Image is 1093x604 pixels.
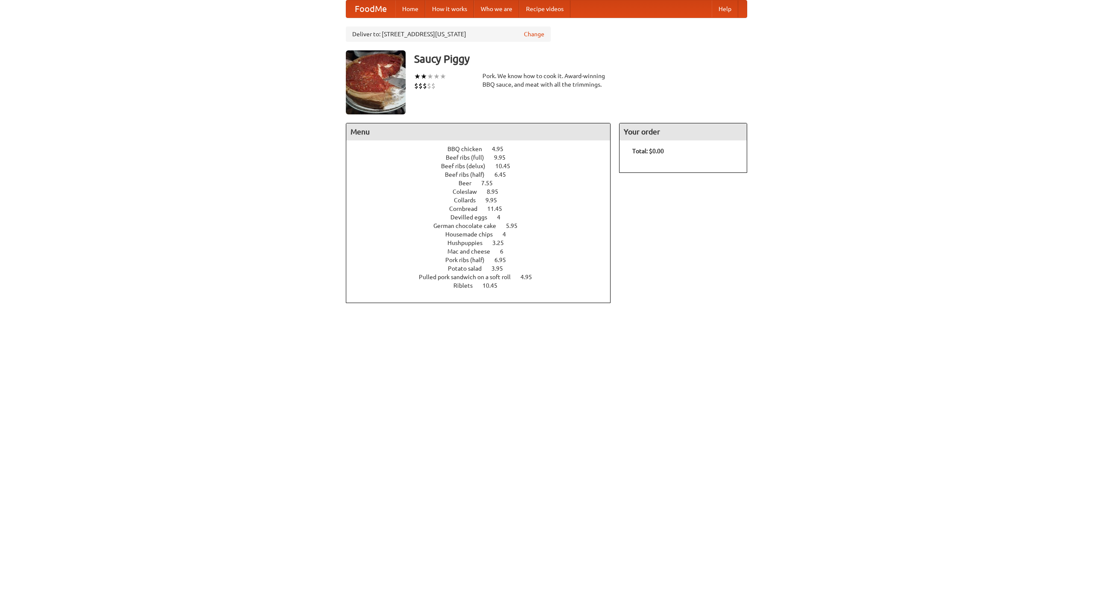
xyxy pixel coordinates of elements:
li: ★ [427,72,433,81]
a: Beef ribs (half) 6.45 [445,171,522,178]
span: 10.45 [495,163,519,169]
span: Cornbread [449,205,486,212]
span: Beef ribs (half) [445,171,493,178]
li: ★ [414,72,421,81]
a: Beef ribs (full) 9.95 [446,154,521,161]
a: Devilled eggs 4 [450,214,516,221]
li: $ [427,81,431,90]
a: German chocolate cake 5.95 [433,222,533,229]
a: Coleslaw 8.95 [453,188,514,195]
li: $ [418,81,423,90]
span: 5.95 [506,222,526,229]
a: Housemade chips 4 [445,231,522,238]
span: Beef ribs (full) [446,154,493,161]
a: Mac and cheese 6 [447,248,519,255]
span: Beer [459,180,480,187]
span: 3.95 [491,265,511,272]
li: ★ [421,72,427,81]
div: Pork. We know how to cook it. Award-winning BBQ sauce, and meat with all the trimmings. [482,72,611,89]
span: Mac and cheese [447,248,499,255]
a: Recipe videos [519,0,570,18]
h4: Your order [620,123,747,140]
a: Riblets 10.45 [453,282,513,289]
li: ★ [440,72,446,81]
span: Riblets [453,282,481,289]
li: $ [414,81,418,90]
span: 9.95 [485,197,506,204]
span: Coleslaw [453,188,485,195]
span: Pulled pork sandwich on a soft roll [419,274,519,280]
span: 4 [497,214,509,221]
a: Cornbread 11.45 [449,205,518,212]
a: Beef ribs (delux) 10.45 [441,163,526,169]
a: BBQ chicken 4.95 [447,146,519,152]
span: BBQ chicken [447,146,491,152]
span: 7.55 [481,180,501,187]
div: Deliver to: [STREET_ADDRESS][US_STATE] [346,26,551,42]
span: Pork ribs (half) [445,257,493,263]
a: FoodMe [346,0,395,18]
span: Hushpuppies [447,239,491,246]
a: Help [712,0,738,18]
span: 11.45 [487,205,511,212]
a: Home [395,0,425,18]
span: 4.95 [492,146,512,152]
span: Housemade chips [445,231,501,238]
a: Hushpuppies 3.25 [447,239,520,246]
a: Pork ribs (half) 6.95 [445,257,522,263]
b: Total: $0.00 [632,148,664,155]
span: Devilled eggs [450,214,496,221]
span: 10.45 [482,282,506,289]
img: angular.jpg [346,50,406,114]
a: Beer 7.55 [459,180,509,187]
span: 3.25 [492,239,512,246]
span: 6 [500,248,512,255]
li: $ [431,81,435,90]
a: Who we are [474,0,519,18]
li: $ [423,81,427,90]
a: Collards 9.95 [454,197,513,204]
span: Collards [454,197,484,204]
span: 6.45 [494,171,514,178]
span: 9.95 [494,154,514,161]
li: ★ [433,72,440,81]
h4: Menu [346,123,610,140]
span: Potato salad [448,265,490,272]
span: 4.95 [520,274,541,280]
span: 6.95 [494,257,514,263]
span: 8.95 [487,188,507,195]
span: 4 [503,231,514,238]
a: Potato salad 3.95 [448,265,519,272]
a: How it works [425,0,474,18]
a: Change [524,30,544,38]
h3: Saucy Piggy [414,50,747,67]
span: German chocolate cake [433,222,505,229]
a: Pulled pork sandwich on a soft roll 4.95 [419,274,548,280]
span: Beef ribs (delux) [441,163,494,169]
